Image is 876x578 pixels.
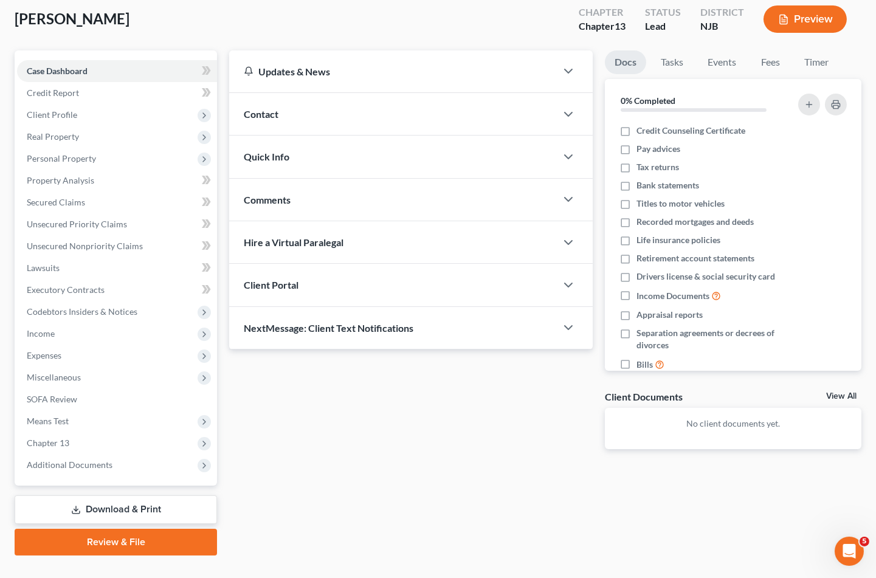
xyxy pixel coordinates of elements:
span: Secured Claims [27,197,85,207]
p: No client documents yet. [615,418,852,430]
span: Bank statements [636,179,699,191]
span: Tax returns [636,161,679,173]
div: Updates & News [244,65,542,78]
span: 13 [615,20,626,32]
span: Contact [244,108,278,120]
span: Income Documents [636,290,709,302]
span: Means Test [27,416,69,426]
span: Titles to motor vehicles [636,198,725,210]
span: Credit Report [27,88,79,98]
button: Preview [764,5,847,33]
a: Unsecured Priority Claims [17,213,217,235]
a: Case Dashboard [17,60,217,82]
span: Recorded mortgages and deeds [636,216,754,228]
span: Client Profile [27,109,77,120]
span: Hire a Virtual Paralegal [244,236,343,248]
a: SOFA Review [17,388,217,410]
span: Unsecured Nonpriority Claims [27,241,143,251]
div: Chapter [579,5,626,19]
span: 5 [860,537,869,546]
span: Client Portal [244,279,298,291]
a: Timer [795,50,838,74]
a: Review & File [15,529,217,556]
span: Expenses [27,350,61,360]
div: District [700,5,744,19]
span: Credit Counseling Certificate [636,125,745,137]
div: NJB [700,19,744,33]
a: Docs [605,50,646,74]
div: Chapter [579,19,626,33]
span: Bills [636,359,653,371]
a: Events [698,50,746,74]
div: Client Documents [605,390,683,403]
a: Tasks [651,50,693,74]
span: Retirement account statements [636,252,754,264]
span: Separation agreements or decrees of divorces [636,327,787,351]
a: Fees [751,50,790,74]
a: Property Analysis [17,170,217,191]
span: NextMessage: Client Text Notifications [244,322,413,334]
strong: 0% Completed [621,95,675,106]
span: Codebtors Insiders & Notices [27,306,137,317]
span: Drivers license & social security card [636,270,775,283]
a: Secured Claims [17,191,217,213]
span: Case Dashboard [27,66,88,76]
span: Additional Documents [27,459,112,470]
a: Credit Report [17,82,217,104]
span: Life insurance policies [636,234,720,246]
a: Executory Contracts [17,279,217,301]
span: Unsecured Priority Claims [27,219,127,229]
span: SOFA Review [27,394,77,404]
span: Chapter 13 [27,438,69,448]
span: Income [27,328,55,339]
span: Executory Contracts [27,284,105,295]
span: Property Analysis [27,175,94,185]
div: Lead [645,19,681,33]
span: Miscellaneous [27,372,81,382]
span: Comments [244,194,291,205]
a: Lawsuits [17,257,217,279]
div: Status [645,5,681,19]
iframe: Intercom live chat [835,537,864,566]
span: Personal Property [27,153,96,163]
span: Lawsuits [27,263,60,273]
span: Appraisal reports [636,309,703,321]
a: View All [826,392,857,401]
span: Pay advices [636,143,680,155]
a: Unsecured Nonpriority Claims [17,235,217,257]
span: Quick Info [244,151,289,162]
span: [PERSON_NAME] [15,10,129,27]
a: Download & Print [15,495,217,524]
span: Real Property [27,131,79,142]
